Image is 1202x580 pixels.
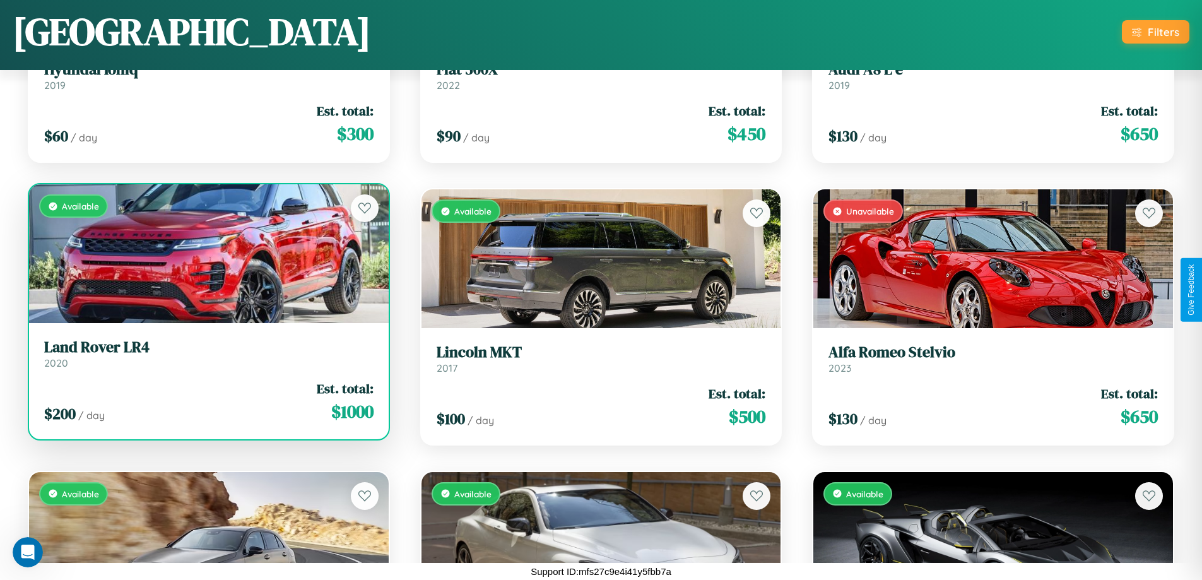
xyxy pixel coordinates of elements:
span: Est. total: [317,379,374,398]
span: Est. total: [317,102,374,120]
h3: Land Rover LR4 [44,338,374,357]
a: Land Rover LR42020 [44,338,374,369]
span: $ 130 [828,126,857,146]
span: / day [468,414,494,427]
span: 2019 [828,79,850,92]
h3: Alfa Romeo Stelvio [828,343,1158,362]
span: 2022 [437,79,460,92]
h3: Audi A8 L e [828,61,1158,79]
span: / day [463,131,490,144]
span: Available [62,201,99,211]
span: 2017 [437,362,457,374]
span: 2020 [44,357,68,369]
span: Available [454,488,492,499]
span: $ 60 [44,126,68,146]
h3: Fiat 500X [437,61,766,79]
span: $ 130 [828,408,857,429]
a: Fiat 500X2022 [437,61,766,92]
span: / day [71,131,97,144]
span: / day [78,409,105,422]
a: Audi A8 L e2019 [828,61,1158,92]
span: $ 90 [437,126,461,146]
button: Filters [1122,20,1189,44]
p: Support ID: mfs27c9e4i41y5fbb7a [531,563,671,580]
h1: [GEOGRAPHIC_DATA] [13,6,371,57]
span: Est. total: [1101,102,1158,120]
span: $ 450 [728,121,765,146]
span: Unavailable [846,206,894,216]
a: Hyundai Ioniq2019 [44,61,374,92]
span: $ 1000 [331,399,374,424]
span: $ 650 [1121,121,1158,146]
span: 2019 [44,79,66,92]
span: $ 100 [437,408,465,429]
a: Lincoln MKT2017 [437,343,766,374]
a: Alfa Romeo Stelvio2023 [828,343,1158,374]
span: 2023 [828,362,851,374]
span: / day [860,414,887,427]
span: $ 200 [44,403,76,424]
span: Available [62,488,99,499]
h3: Lincoln MKT [437,343,766,362]
span: Est. total: [1101,384,1158,403]
h3: Hyundai Ioniq [44,61,374,79]
div: Filters [1148,25,1179,38]
span: Est. total: [709,384,765,403]
iframe: Intercom live chat [13,537,43,567]
span: Available [846,488,883,499]
span: Available [454,206,492,216]
span: $ 650 [1121,404,1158,429]
span: Est. total: [709,102,765,120]
span: $ 500 [729,404,765,429]
span: / day [860,131,887,144]
div: Give Feedback [1187,264,1196,316]
span: $ 300 [337,121,374,146]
